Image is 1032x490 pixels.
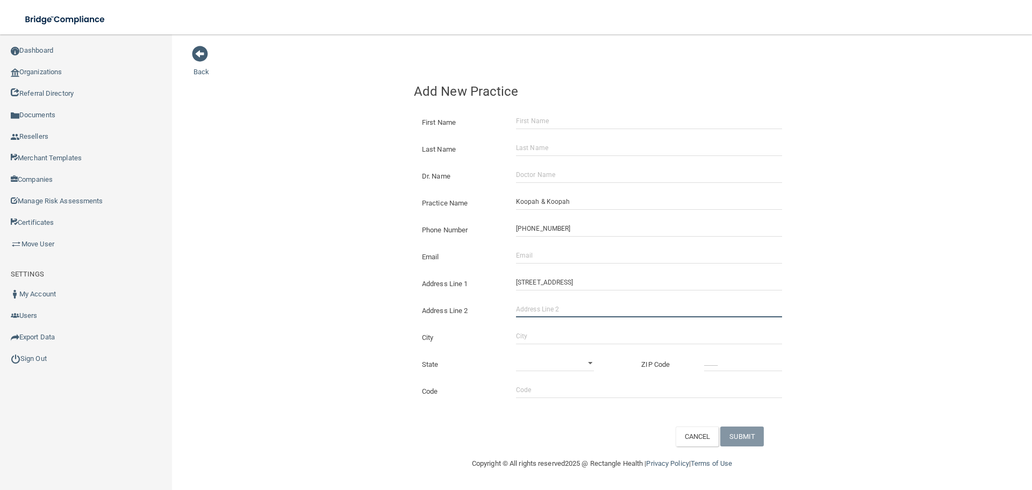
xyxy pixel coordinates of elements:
[414,385,508,398] label: Code
[414,143,508,156] label: Last Name
[11,333,19,342] img: icon-export.b9366987.png
[11,311,19,320] img: icon-users.e205127d.png
[11,290,19,299] img: ic_user_dark.df1a06c3.png
[516,194,782,210] input: Practice Name
[406,446,798,481] div: Copyright © All rights reserved 2025 @ Rectangle Health | |
[516,113,782,129] input: First Name
[414,304,508,317] label: Address Line 2
[414,251,508,264] label: Email
[11,133,19,141] img: ic_reseller.de258add.png
[414,197,508,210] label: Practice Name
[193,55,209,76] a: Back
[516,140,782,156] input: Last Name
[414,170,508,183] label: Dr. Name
[11,68,19,77] img: organization-icon.f8decf85.png
[516,167,782,183] input: Doctor Name
[11,239,21,250] img: briefcase.64adab9b.png
[414,224,508,237] label: Phone Number
[676,427,719,446] button: CANCEL
[704,355,782,371] input: _____
[11,354,20,364] img: ic_power_dark.7ecde6b1.png
[516,301,782,317] input: Address Line 2
[646,459,689,467] a: Privacy Policy
[11,268,44,281] label: SETTINGS
[414,278,508,290] label: Address Line 1
[414,358,508,371] label: State
[516,382,782,398] input: Code
[516,274,782,290] input: Address Line 1
[691,459,732,467] a: Terms of Use
[16,9,115,31] img: bridge_compliance_login_screen.278c3ca4.svg
[516,247,782,264] input: Email
[414,116,508,129] label: First Name
[516,328,782,344] input: City
[414,331,508,344] label: City
[516,221,782,237] input: (___) ___-____
[720,427,764,446] button: SUBMIT
[633,358,696,371] label: ZIP Code
[11,111,19,120] img: icon-documents.8dae5593.png
[11,47,19,55] img: ic_dashboard_dark.d01f4a41.png
[414,84,790,98] h4: Add New Practice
